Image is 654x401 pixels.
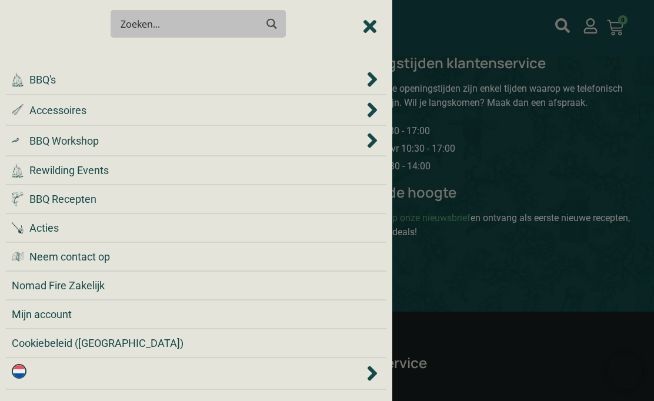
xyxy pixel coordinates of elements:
span: Cookiebeleid ([GEOGRAPHIC_DATA]) [12,335,183,351]
div: BBQ's [12,71,381,88]
a: Rewilding Events [12,162,381,178]
a: BBQ Recepten [12,191,381,207]
div: <img class="wpml-ls-flag" src="https://nomadfire.shop/wp-content/plugins/sitepress-multilingual-c... [12,364,381,383]
div: Cookiebeleid (EU) [12,335,381,351]
a: BBQ Workshop [12,133,364,149]
span: Neem contact op [29,249,110,265]
div: BBQ Workshop [12,132,381,149]
a: Nederlands [12,364,364,383]
span: Acties [29,220,59,236]
a: Acties [12,220,381,236]
span: BBQ's [29,72,56,88]
span: Rewilding Events [29,162,109,178]
img: Nederlands [12,364,26,379]
button: Search magnifier button [262,14,282,34]
a: Neem contact op [12,249,381,265]
span: Mijn account [12,306,72,322]
iframe: Brevo live chat [607,354,642,389]
a: Nomad Fire Zakelijk [12,278,381,293]
span: BBQ Workshop [29,133,99,149]
span: Nomad Fire Zakelijk [12,278,105,293]
a: Mijn account [12,306,381,322]
span: Accessoires [29,102,86,118]
form: Search form [123,14,259,34]
input: Search input [121,13,256,35]
a: BBQ's [12,72,364,88]
span: BBQ Recepten [29,191,96,207]
a: Accessoires [12,102,364,118]
div: Accessoires [12,101,381,119]
a: Cookiebeleid ([GEOGRAPHIC_DATA]) [12,335,381,351]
